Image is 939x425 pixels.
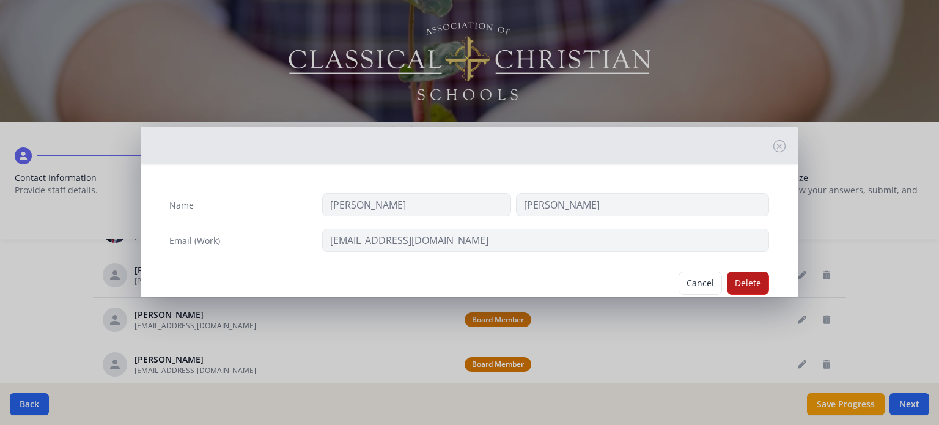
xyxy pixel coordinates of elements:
[322,229,769,252] input: contact@site.com
[516,193,769,216] input: Last Name
[322,193,511,216] input: First Name
[169,199,194,212] label: Name
[679,272,722,295] button: Cancel
[169,235,220,247] label: Email (Work)
[727,272,769,295] button: Delete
